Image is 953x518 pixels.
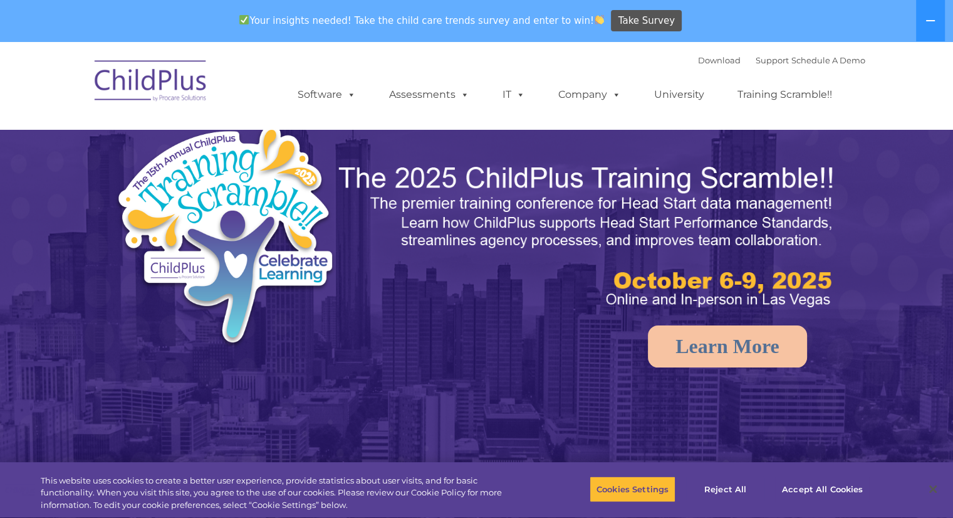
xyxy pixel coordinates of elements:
[234,8,610,33] span: Your insights needed! Take the child care trends survey and enter to win!
[775,476,870,502] button: Accept All Cookies
[919,475,947,503] button: Close
[642,82,717,107] a: University
[285,82,368,107] a: Software
[239,15,249,24] img: ✅
[590,476,675,502] button: Cookies Settings
[686,476,764,502] button: Reject All
[611,10,682,32] a: Take Survey
[41,475,524,512] div: This website uses cookies to create a better user experience, provide statistics about user visit...
[725,82,845,107] a: Training Scramble!!
[88,51,214,114] img: ChildPlus by Procare Solutions
[377,82,482,107] a: Assessments
[490,82,538,107] a: IT
[174,83,212,92] span: Last name
[174,134,227,144] span: Phone number
[618,10,675,32] span: Take Survey
[756,55,789,65] a: Support
[698,55,741,65] a: Download
[546,82,633,107] a: Company
[595,15,604,24] img: 👏
[648,325,807,367] a: Learn More
[698,55,865,65] font: |
[791,55,865,65] a: Schedule A Demo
